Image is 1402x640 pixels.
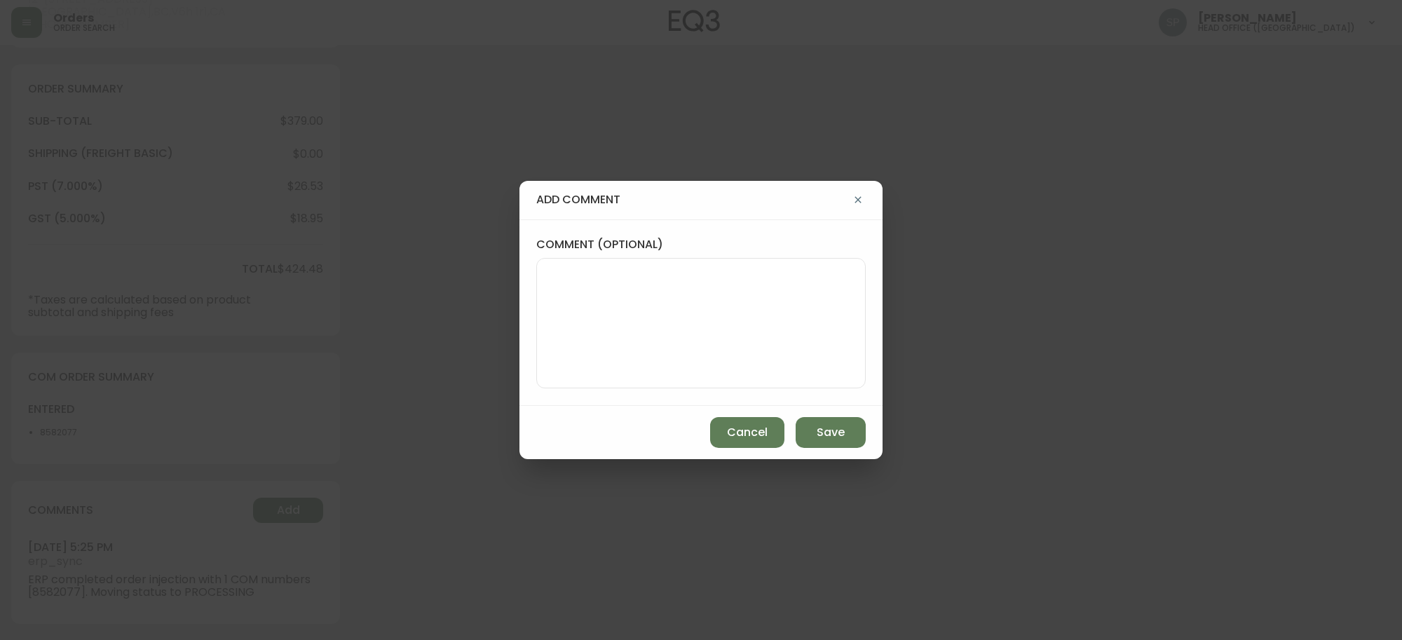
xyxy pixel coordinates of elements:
[727,425,768,440] span: Cancel
[536,192,850,207] h4: add comment
[796,417,866,448] button: Save
[710,417,784,448] button: Cancel
[817,425,845,440] span: Save
[536,237,866,252] label: comment (optional)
